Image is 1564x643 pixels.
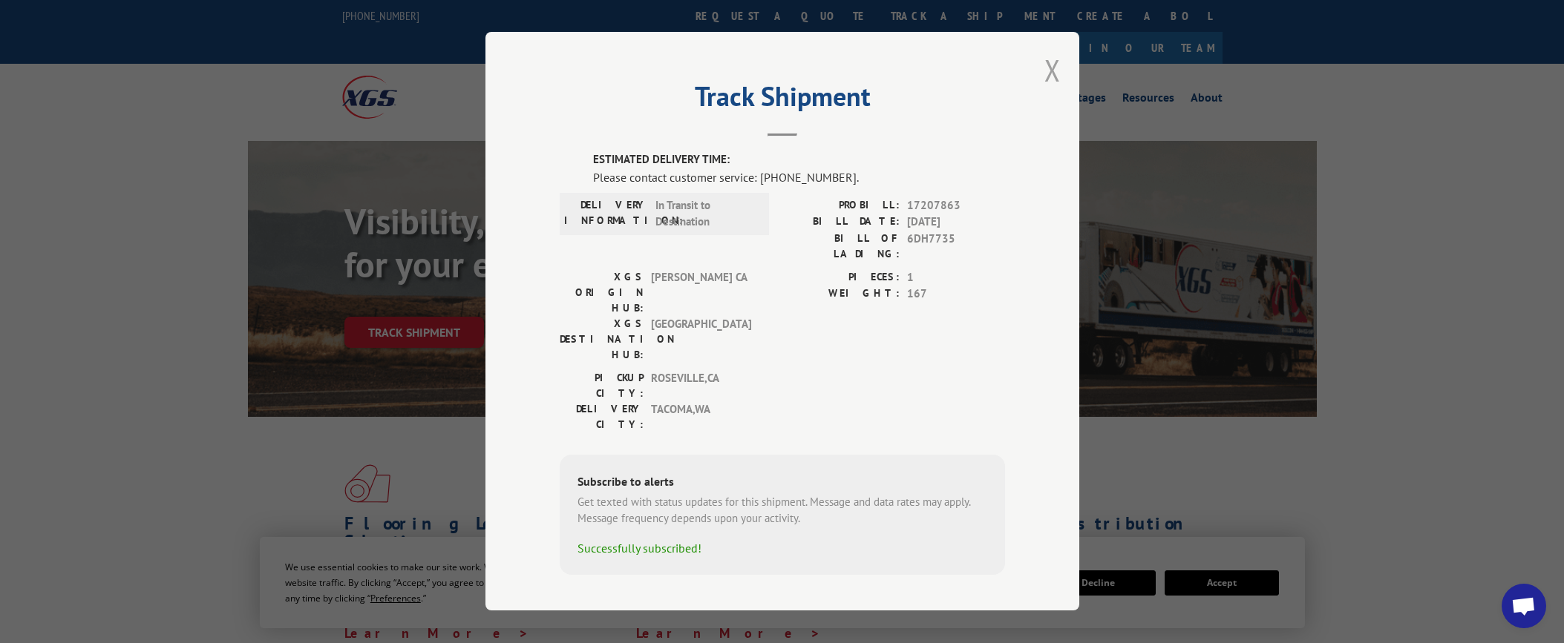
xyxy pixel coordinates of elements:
[782,197,900,214] label: PROBILL:
[651,269,751,316] span: [PERSON_NAME] CA
[1044,50,1061,90] button: Close modal
[651,316,751,363] span: [GEOGRAPHIC_DATA]
[655,197,756,231] span: In Transit to Destination
[651,370,751,401] span: ROSEVILLE , CA
[577,472,987,494] div: Subscribe to alerts
[782,269,900,286] label: PIECES:
[593,151,1005,168] label: ESTIMATED DELIVERY TIME:
[577,539,987,557] div: Successfully subscribed!
[560,316,644,363] label: XGS DESTINATION HUB:
[907,214,1005,231] span: [DATE]
[577,494,987,527] div: Get texted with status updates for this shipment. Message and data rates may apply. Message frequ...
[907,197,1005,214] span: 17207863
[907,286,1005,303] span: 167
[560,370,644,401] label: PICKUP CITY:
[782,286,900,303] label: WEIGHT:
[560,269,644,316] label: XGS ORIGIN HUB:
[907,269,1005,286] span: 1
[782,214,900,231] label: BILL DATE:
[560,401,644,432] label: DELIVERY CITY:
[782,231,900,262] label: BILL OF LADING:
[651,401,751,432] span: TACOMA , WA
[560,86,1005,114] h2: Track Shipment
[593,168,1005,186] div: Please contact customer service: [PHONE_NUMBER].
[907,231,1005,262] span: 6DH7735
[564,197,648,231] label: DELIVERY INFORMATION:
[1502,584,1546,628] div: Open chat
